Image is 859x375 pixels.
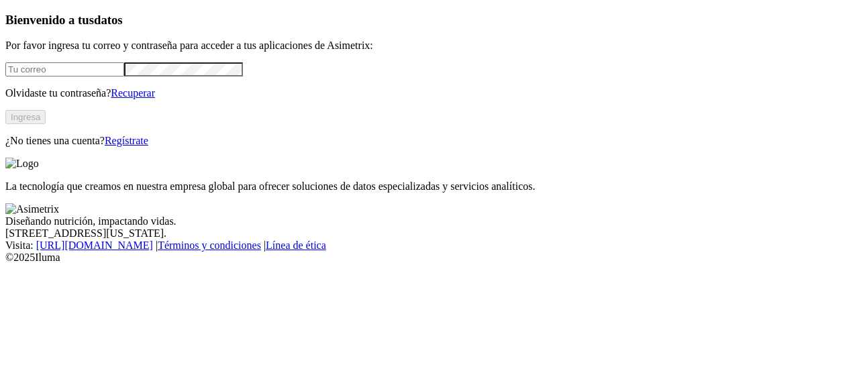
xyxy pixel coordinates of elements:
[105,135,148,146] a: Regístrate
[5,13,854,28] h3: Bienvenido a tus
[111,87,155,99] a: Recuperar
[5,252,854,264] div: © 2025 Iluma
[5,158,39,170] img: Logo
[5,87,854,99] p: Olvidaste tu contraseña?
[5,135,854,147] p: ¿No tienes una cuenta?
[5,110,46,124] button: Ingresa
[5,227,854,239] div: [STREET_ADDRESS][US_STATE].
[5,40,854,52] p: Por favor ingresa tu correo y contraseña para acceder a tus aplicaciones de Asimetrix:
[5,215,854,227] div: Diseñando nutrición, impactando vidas.
[5,62,124,76] input: Tu correo
[5,180,854,193] p: La tecnología que creamos en nuestra empresa global para ofrecer soluciones de datos especializad...
[94,13,123,27] span: datos
[5,203,59,215] img: Asimetrix
[266,239,326,251] a: Línea de ética
[5,239,854,252] div: Visita : | |
[36,239,153,251] a: [URL][DOMAIN_NAME]
[158,239,261,251] a: Términos y condiciones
